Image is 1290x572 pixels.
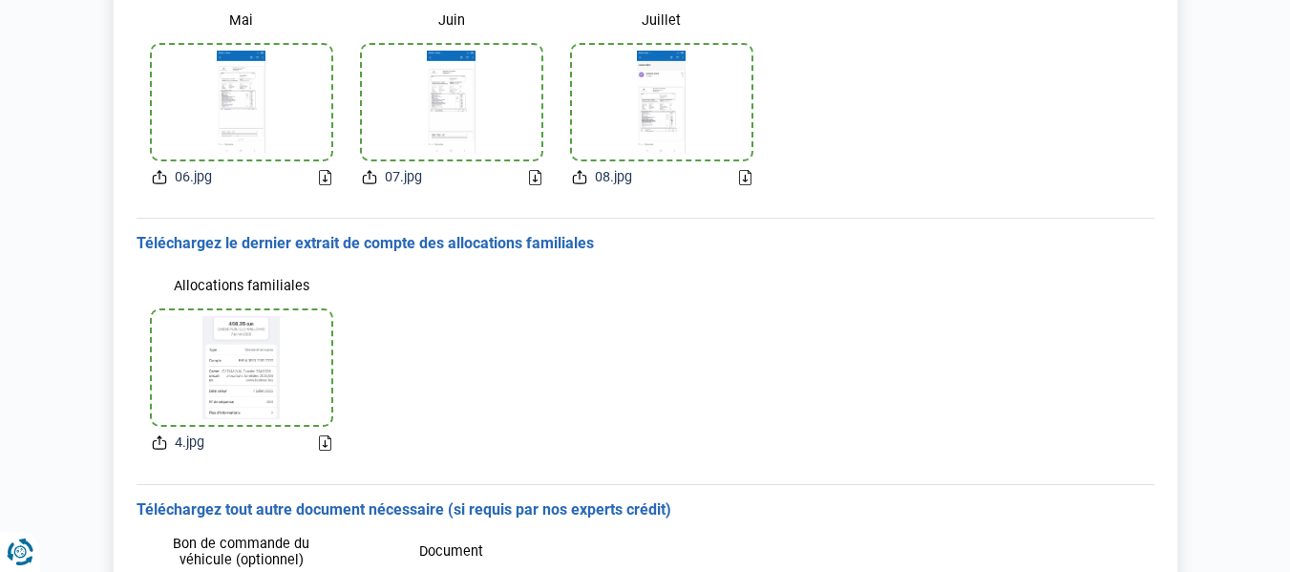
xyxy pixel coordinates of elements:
img: bankStatementSpecificfamilyAllowancesFile [202,316,279,419]
span: 4.jpg [175,433,204,454]
label: Bon de commande du véhicule (optionnel) [152,536,331,569]
span: 07.jpg [385,167,422,188]
a: Download [319,170,331,185]
a: Download [739,170,751,185]
span: 08.jpg [595,167,632,188]
img: incomeProfessionalActivity3File [637,51,685,154]
img: incomeProfessionalActivity1File [217,51,264,154]
h3: Téléchargez tout autre document nécessaire (si requis par nos experts crédit) [137,500,1154,520]
h3: Téléchargez le dernier extrait de compte des allocations familiales [137,234,1154,254]
a: Download [529,170,541,185]
span: 06.jpg [175,167,212,188]
label: Juin [362,4,541,37]
label: Juillet [572,4,751,37]
label: Allocations familiales [152,269,331,303]
label: Mai [152,4,331,37]
img: incomeProfessionalActivity2File [427,51,475,154]
a: Download [319,435,331,451]
label: Document [362,536,541,569]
